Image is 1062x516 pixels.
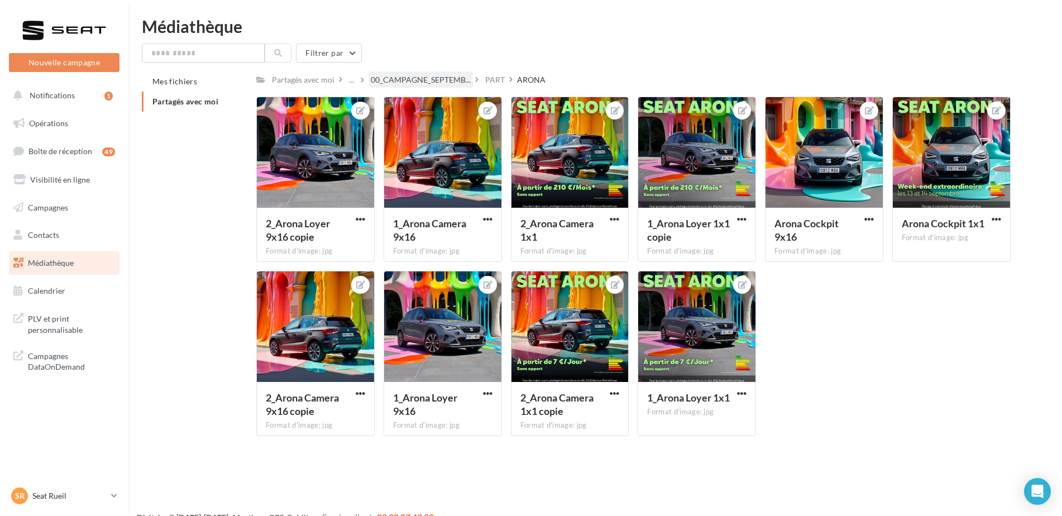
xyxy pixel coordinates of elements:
[104,92,113,101] div: 1
[7,307,122,340] a: PLV et print personnalisable
[485,74,505,85] div: PART
[28,202,68,212] span: Campagnes
[393,391,457,417] span: 1_Arona Loyer 9x16
[15,490,25,501] span: SR
[393,246,492,256] div: Format d'image: jpg
[774,217,839,243] span: Arona Cockpit 9x16
[347,72,356,88] div: ...
[393,421,492,431] div: Format d'image: jpg
[1024,478,1051,505] div: Open Intercom Messenger
[7,168,122,192] a: Visibilité en ligne
[520,246,620,256] div: Format d'image: jpg
[7,279,122,303] a: Calendrier
[517,74,546,85] div: ARONA
[30,175,90,184] span: Visibilité en ligne
[7,112,122,135] a: Opérations
[902,233,1001,243] div: Format d'image: jpg
[266,421,365,431] div: Format d'image: jpg
[9,53,119,72] button: Nouvelle campagne
[371,74,471,85] span: 00_CAMPAGNE_SEPTEMB...
[7,223,122,247] a: Contacts
[7,84,117,107] button: Notifications 1
[647,217,730,243] span: 1_Arona Loyer 1x1 copie
[29,118,68,128] span: Opérations
[28,311,115,335] span: PLV et print personnalisable
[28,258,74,267] span: Médiathèque
[647,246,747,256] div: Format d'image: jpg
[102,147,115,156] div: 49
[647,391,730,404] span: 1_Arona Loyer 1x1
[266,391,339,417] span: 2_Arona Camera 9x16 copie
[774,246,874,256] div: Format d'image: jpg
[28,230,59,240] span: Contacts
[32,490,107,501] p: Seat Rueil
[272,74,334,85] div: Partagés avec moi
[28,348,115,372] span: Campagnes DataOnDemand
[7,196,122,219] a: Campagnes
[152,77,197,86] span: Mes fichiers
[7,251,122,275] a: Médiathèque
[296,44,362,63] button: Filtrer par
[28,146,92,156] span: Boîte de réception
[9,485,119,507] a: SR Seat Rueil
[520,391,594,417] span: 2_Arona Camera 1x1 copie
[647,407,747,417] div: Format d'image: jpg
[30,90,75,100] span: Notifications
[902,217,984,230] span: Arona Cockpit 1x1
[7,344,122,377] a: Campagnes DataOnDemand
[266,217,330,243] span: 2_Arona Loyer 9x16 copie
[7,139,122,163] a: Boîte de réception49
[142,18,1049,35] div: Médiathèque
[393,217,466,243] span: 1_Arona Camera 9x16
[520,217,594,243] span: 2_Arona Camera 1x1
[28,286,65,295] span: Calendrier
[266,246,365,256] div: Format d'image: jpg
[520,421,620,431] div: Format d'image: jpg
[152,97,218,106] span: Partagés avec moi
